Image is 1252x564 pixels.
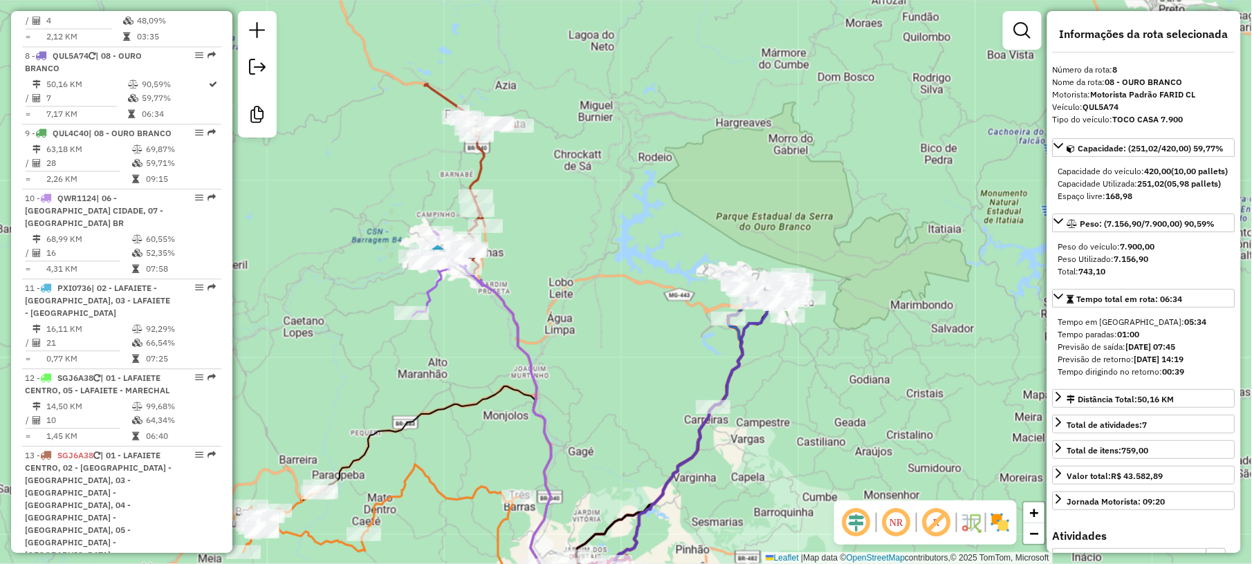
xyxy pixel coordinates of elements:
span: | 01 - LAFAIETE CENTRO, 05 - LAFAIETE - MARECHAL [25,373,169,395]
i: Distância Total [33,145,41,153]
div: Total de itens: [1067,444,1149,457]
td: 60,55% [145,232,215,246]
i: Total de Atividades [33,94,41,102]
em: Rota exportada [208,283,216,292]
span: QUL4C40 [53,128,89,138]
i: % de utilização da cubagem [123,17,134,25]
td: 0,77 KM [46,352,131,366]
a: Nova sessão e pesquisa [243,17,271,48]
td: 06:40 [145,429,215,443]
i: % de utilização do peso [128,80,138,88]
td: 07:25 [145,352,215,366]
span: − [1030,525,1039,542]
td: / [25,14,32,28]
strong: 01:00 [1118,329,1140,339]
div: Previsão de saída: [1058,341,1230,353]
div: Peso: (7.156,90/7.900,00) 90,59% [1053,235,1235,283]
a: Zoom in [1024,502,1044,523]
h4: Atividades [1053,529,1235,543]
i: % de utilização da cubagem [132,416,142,424]
em: Rota exportada [208,129,216,137]
div: Capacidade Utilizada: [1058,178,1230,190]
img: Exibir/Ocultar setores [989,511,1011,534]
td: 64,34% [145,413,215,427]
td: / [25,156,32,170]
i: Rota otimizada [210,80,218,88]
td: / [25,336,32,350]
i: % de utilização da cubagem [132,339,142,347]
td: 06:34 [141,107,208,121]
span: 50,16 KM [1138,394,1175,404]
td: 90,59% [141,77,208,91]
span: + [1030,504,1039,521]
td: 50,16 KM [46,77,127,91]
i: % de utilização do peso [132,325,142,333]
em: Opções [195,194,203,202]
i: Veículo já utilizado nesta sessão [93,374,100,382]
i: Tempo total em rota [123,32,130,41]
td: 69,87% [145,142,215,156]
strong: 7 [1143,420,1148,430]
div: Distância Total: [1067,393,1175,406]
i: Tempo total em rota [132,175,139,183]
td: 92,29% [145,322,215,336]
div: Tempo paradas: [1058,328,1230,341]
span: Tempo total em rota: 06:34 [1077,294,1183,304]
i: Total de Atividades [33,416,41,424]
img: Fluxo de ruas [960,511,982,534]
strong: QUL5A74 [1083,102,1119,112]
span: 12 - [25,373,169,395]
i: % de utilização do peso [132,235,142,243]
span: | 01 - LAFAIETE CENTRO, 02 - [GEOGRAPHIC_DATA] - [GEOGRAPHIC_DATA], 03 - [GEOGRAPHIC_DATA] - [GEO... [25,450,172,560]
span: SGJ6A38 [57,373,93,383]
td: 07:58 [145,262,215,276]
a: Capacidade: (251,02/420,00) 59,77% [1053,138,1235,157]
span: Exibir rótulo [920,506,953,539]
strong: TOCO CASA 7.900 [1113,114,1184,124]
div: Veículo: [1053,101,1235,113]
td: 59,71% [145,156,215,170]
strong: (10,00 pallets) [1172,166,1228,176]
a: Exibir filtros [1009,17,1036,44]
span: PXI0736 [57,283,91,293]
td: 1,45 KM [46,429,131,443]
td: 4,31 KM [46,262,131,276]
td: 21 [46,336,131,350]
a: Total de itens:759,00 [1053,440,1235,459]
span: Ocultar NR [880,506,913,539]
strong: R$ 43.582,89 [1112,471,1163,481]
span: QUL5A74 [53,50,89,61]
em: Opções [195,51,203,59]
i: % de utilização da cubagem [128,94,138,102]
strong: 743,10 [1079,266,1106,276]
i: % de utilização do peso [132,145,142,153]
div: Capacidade: (251,02/420,00) 59,77% [1053,160,1235,208]
div: Capacidade do veículo: [1058,165,1230,178]
a: Distância Total:50,16 KM [1053,389,1235,408]
span: Peso do veículo: [1058,241,1155,252]
td: 28 [46,156,131,170]
a: Tempo total em rota: 06:34 [1053,289,1235,308]
strong: 00:39 [1163,366,1185,377]
div: Motorista: [1053,88,1235,101]
a: Leaflet [766,553,799,563]
em: Opções [195,283,203,292]
td: / [25,91,32,105]
strong: 759,00 [1122,445,1149,455]
div: Tempo em [GEOGRAPHIC_DATA]: [1058,316,1230,328]
span: Total de atividades: [1067,420,1148,430]
span: 8 - [25,50,142,73]
i: Total de Atividades [33,339,41,347]
strong: 251,02 [1138,178,1165,189]
span: 9 - [25,128,172,138]
strong: 7.900,00 [1121,241,1155,252]
span: | 08 - OURO BRANCO [89,128,172,138]
div: Total: [1058,265,1230,278]
a: Criar modelo [243,101,271,132]
div: Jornada Motorista: 09:20 [1067,496,1166,508]
a: Valor total:R$ 43.582,89 [1053,466,1235,485]
em: Rota exportada [208,194,216,202]
span: | [801,553,803,563]
div: Espaço livre: [1058,190,1230,203]
strong: [DATE] 14:19 [1134,354,1184,364]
